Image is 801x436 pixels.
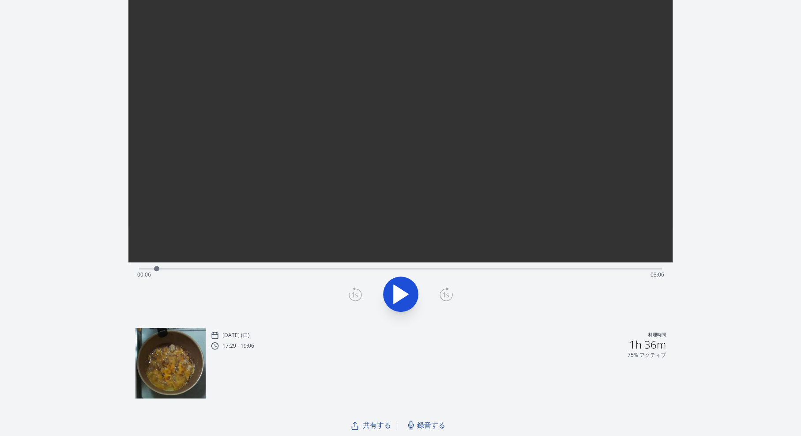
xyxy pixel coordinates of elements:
img: 250928083039_thumb.jpeg [135,328,206,398]
p: [DATE] (日) [222,332,250,339]
span: 03:06 [650,271,664,278]
a: 録音する [403,416,451,434]
span: 録音する [417,420,445,430]
p: 料理時間 [648,331,666,339]
span: | [395,419,399,431]
h2: 1h 36m [629,339,666,350]
span: 00:06 [137,271,151,278]
p: 17:29 - 19:06 [222,342,254,349]
p: 75% アクティブ [627,352,666,359]
span: 共有する [363,420,391,430]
